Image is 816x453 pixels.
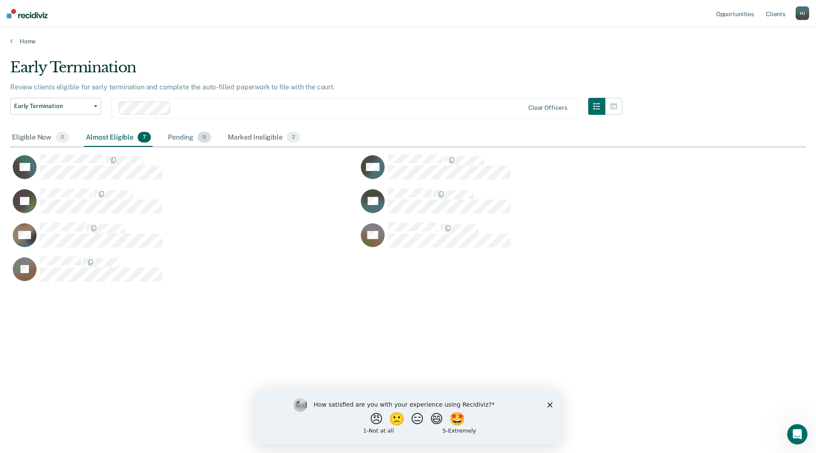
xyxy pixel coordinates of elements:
[287,132,300,143] span: 2
[198,132,211,143] span: 0
[796,6,809,20] div: H J
[256,390,560,444] iframe: Survey by Kim from Recidiviz
[14,103,91,110] span: Early Termination
[166,128,212,147] div: Pending0
[10,59,622,83] div: Early Termination
[10,154,358,188] div: CaseloadOpportunityCell-282177
[358,188,706,222] div: CaseloadOpportunityCell-250882
[10,222,358,256] div: CaseloadOpportunityCell-237376
[10,256,358,290] div: CaseloadOpportunityCell-196185
[358,154,706,188] div: CaseloadOpportunityCell-248248
[796,6,809,20] button: HJ
[10,188,358,222] div: CaseloadOpportunityCell-276729
[10,128,71,147] div: Eligible Now0
[56,132,69,143] span: 0
[528,104,567,111] div: Clear officers
[10,98,101,115] button: Early Termination
[10,83,335,91] p: Review clients eligible for early termination and complete the auto-filled paperwork to file with...
[787,424,807,444] iframe: Intercom live chat
[226,128,302,147] div: Marked Ineligible2
[10,37,806,45] a: Home
[84,128,153,147] div: Almost Eligible7
[7,9,48,18] img: Recidiviz
[358,222,706,256] div: CaseloadOpportunityCell-213088
[138,132,151,143] span: 7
